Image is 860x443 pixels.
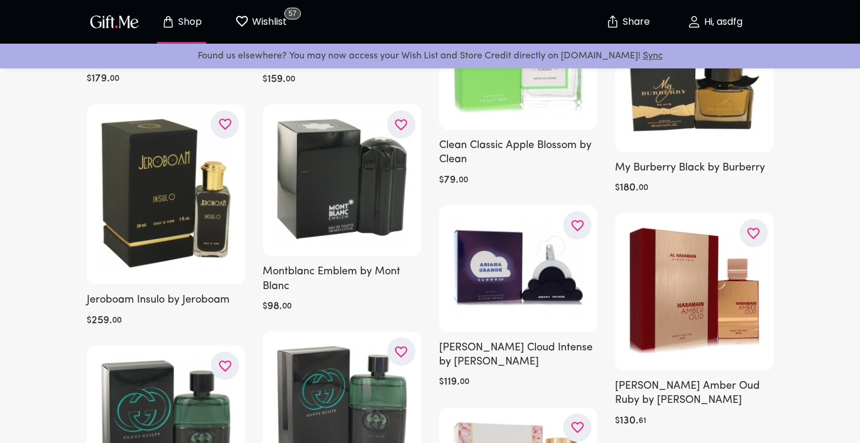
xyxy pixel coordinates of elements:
[110,72,119,86] h6: 00
[274,116,410,242] img: Montblanc Emblem by Mont Blanc
[639,414,646,428] h6: 61
[87,72,91,86] h6: $
[439,341,598,370] h6: [PERSON_NAME] Cloud Intense by [PERSON_NAME]
[620,181,639,195] h6: 180 .
[112,314,122,328] h6: 00
[87,15,142,29] button: GiftMe Logo
[149,3,214,41] button: Store page
[620,414,639,428] h6: 130 .
[439,139,598,168] h6: Clean Classic Apple Blossom by Clean
[639,181,648,195] h6: 00
[444,375,460,389] h6: 119 .
[444,173,459,188] h6: 79 .
[91,314,112,328] h6: 259 .
[439,173,444,188] h6: $
[228,3,293,41] button: Wishlist page
[615,414,620,428] h6: $
[439,375,444,389] h6: $
[615,161,774,175] h6: My Burberry Black by Burberry
[627,37,762,138] img: My Burberry Black by Burberry
[627,225,762,356] img: Al Haramain Amber Oud Ruby by Al Haramain
[88,13,141,30] img: GiftMe Logo
[267,73,286,87] h6: 159 .
[263,300,267,314] h6: $
[701,17,743,27] p: Hi, asdfg
[606,15,620,29] img: secure
[607,1,649,42] button: Share
[87,314,91,328] h6: $
[99,116,234,271] img: Jeroboam Insulo by Jeroboam
[620,17,650,27] p: Share
[285,8,300,19] span: 57
[615,181,620,195] h6: $
[459,173,468,188] h6: 00
[9,48,851,64] p: Found us elsewhere? You may now access your Wish List and Store Credit directly on [DOMAIN_NAME]!
[643,51,663,61] a: Sync
[263,73,267,87] h6: $
[267,300,282,314] h6: 98 .
[460,375,469,389] h6: 00
[175,17,202,27] p: Shop
[87,293,246,307] h6: Jeroboam Insulo by Jeroboam
[249,14,287,29] p: Wishlist
[656,3,774,41] button: Hi, asdfg
[263,265,421,294] h6: Montblanc Emblem by Mont Blanc
[282,300,292,314] h6: 00
[451,217,586,318] img: Ariana Grande Cloud Intense by Ariana Grande
[286,73,295,87] h6: 00
[91,72,110,86] h6: 179 .
[615,379,774,408] h6: [PERSON_NAME] Amber Oud Ruby by [PERSON_NAME]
